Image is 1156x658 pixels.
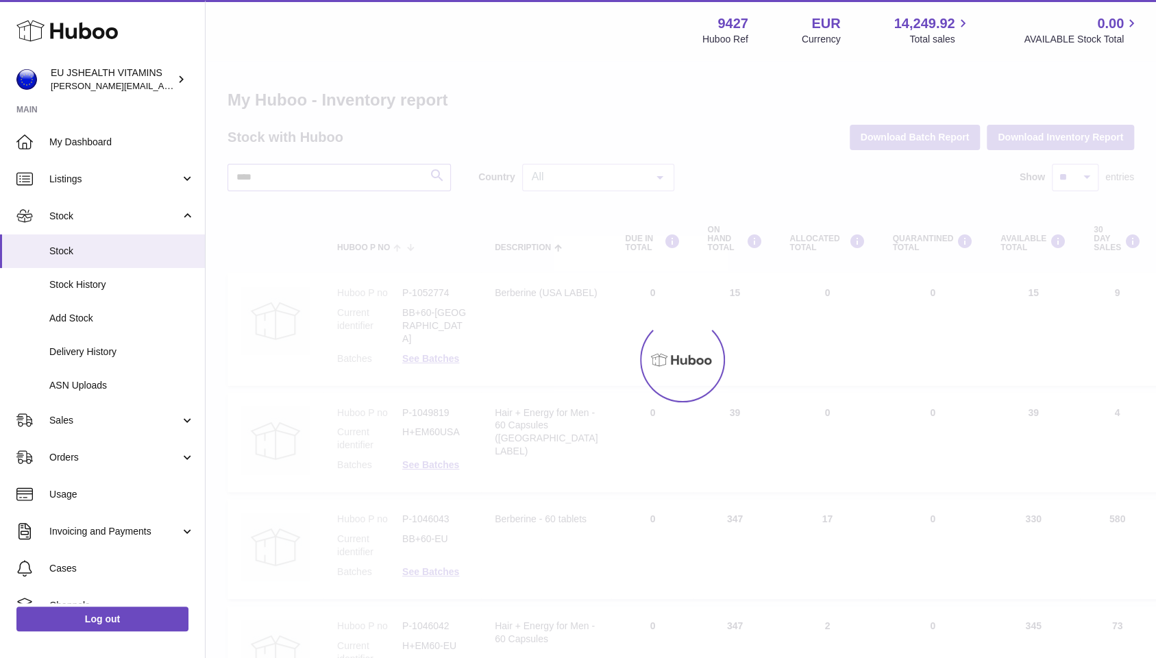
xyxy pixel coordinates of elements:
a: Log out [16,607,188,631]
span: Orders [49,451,180,464]
span: ASN Uploads [49,379,195,392]
span: 14,249.92 [894,14,955,33]
span: Cases [49,562,195,575]
span: [PERSON_NAME][EMAIL_ADDRESS][DOMAIN_NAME] [51,80,275,91]
span: AVAILABLE Stock Total [1024,33,1140,46]
span: My Dashboard [49,136,195,149]
span: Delivery History [49,345,195,358]
span: Stock [49,210,180,223]
div: Currency [802,33,841,46]
span: Sales [49,414,180,427]
span: Channels [49,599,195,612]
div: EU JSHEALTH VITAMINS [51,66,174,93]
strong: EUR [811,14,840,33]
a: 0.00 AVAILABLE Stock Total [1024,14,1140,46]
span: Invoicing and Payments [49,525,180,538]
span: Total sales [909,33,970,46]
span: Add Stock [49,312,195,325]
span: Stock History [49,278,195,291]
span: Listings [49,173,180,186]
img: laura@jessicasepel.com [16,69,37,90]
strong: 9427 [717,14,748,33]
span: Usage [49,488,195,501]
span: 0.00 [1097,14,1124,33]
span: Stock [49,245,195,258]
div: Huboo Ref [702,33,748,46]
a: 14,249.92 Total sales [894,14,970,46]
